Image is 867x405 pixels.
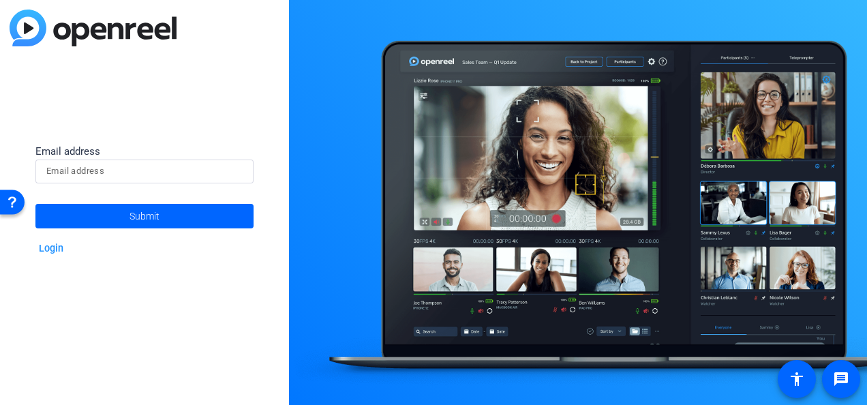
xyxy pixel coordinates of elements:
[833,371,849,387] mat-icon: message
[130,199,159,233] span: Submit
[35,145,100,157] span: Email address
[39,243,63,254] a: Login
[35,204,254,228] button: Submit
[10,10,177,46] img: blue-gradient.svg
[46,163,243,179] input: Email address
[789,371,805,387] mat-icon: accessibility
